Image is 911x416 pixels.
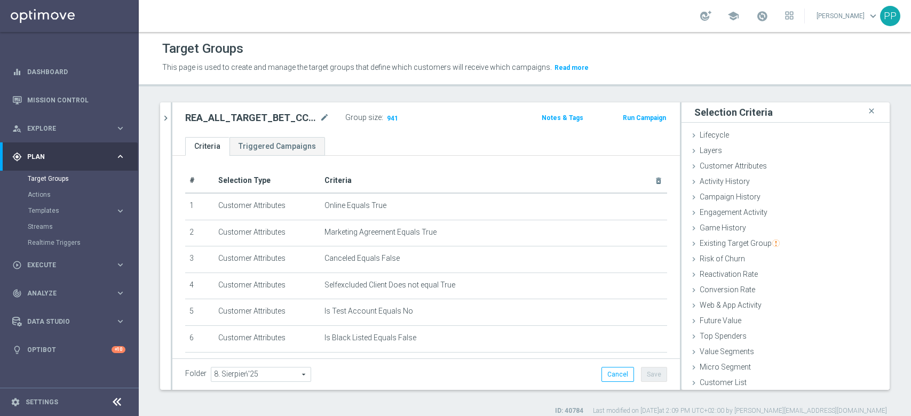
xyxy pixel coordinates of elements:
[12,345,22,355] i: lightbulb
[28,203,138,219] div: Templates
[700,363,751,371] span: Micro Segment
[28,207,105,214] span: Templates
[12,317,115,326] div: Data Studio
[28,206,126,215] button: Templates keyboard_arrow_right
[622,112,667,124] button: Run Campaign
[866,104,877,118] i: close
[345,113,382,122] label: Group size
[12,289,22,298] i: track_changes
[12,67,22,77] i: equalizer
[541,112,584,124] button: Notes & Tags
[28,219,138,235] div: Streams
[26,399,58,405] a: Settings
[115,316,125,326] i: keyboard_arrow_right
[382,113,383,122] label: :
[654,177,663,185] i: delete_forever
[112,346,125,353] div: +10
[12,261,126,269] button: play_circle_outline Execute keyboard_arrow_right
[12,346,126,354] button: lightbulb Optibot +10
[700,146,722,155] span: Layers
[214,299,320,326] td: Customer Attributes
[12,68,126,76] button: equalizer Dashboard
[12,86,125,114] div: Mission Control
[214,220,320,246] td: Customer Attributes
[727,10,739,22] span: school
[27,318,115,325] span: Data Studio
[28,190,111,199] a: Actions
[12,260,115,270] div: Execute
[185,369,207,378] label: Folder
[700,347,754,356] span: Value Segments
[12,153,126,161] div: gps_fixed Plan keyboard_arrow_right
[12,260,22,270] i: play_circle_outline
[12,58,125,86] div: Dashboard
[214,246,320,273] td: Customer Attributes
[185,220,214,246] td: 2
[700,378,747,387] span: Customer List
[593,406,887,415] label: Last modified on [DATE] at 2:09 PM UTC+02:00 by [PERSON_NAME][EMAIL_ADDRESS][DOMAIN_NAME]
[867,10,879,22] span: keyboard_arrow_down
[185,352,214,379] td: 7
[12,124,115,133] div: Explore
[386,114,399,124] span: 941
[115,123,125,133] i: keyboard_arrow_right
[700,270,758,278] span: Reactivation Rate
[320,111,329,124] i: mode_edit
[115,288,125,298] i: keyboard_arrow_right
[641,367,667,382] button: Save
[700,208,767,217] span: Engagement Activity
[12,96,126,105] button: Mission Control
[12,317,126,326] button: Data Studio keyboard_arrow_right
[12,152,115,162] div: Plan
[229,137,325,156] a: Triggered Campaigns
[700,301,762,309] span: Web & App Activity
[162,63,552,71] span: This page is used to create and manage the target groups that define which customers will receive...
[214,325,320,352] td: Customer Attributes
[28,171,138,187] div: Target Groups
[28,222,111,231] a: Streams
[12,152,22,162] i: gps_fixed
[12,124,126,133] button: person_search Explore keyboard_arrow_right
[700,131,729,139] span: Lifecycle
[815,8,880,24] a: [PERSON_NAME]keyboard_arrow_down
[214,273,320,299] td: Customer Attributes
[700,193,761,201] span: Campaign History
[185,111,318,124] h2: REA_ALL_TARGET_BET_CC EP 100% do 300 PLN WT PUSH_250825
[700,177,750,186] span: Activity History
[700,162,767,170] span: Customer Attributes
[185,325,214,352] td: 6
[27,290,115,297] span: Analyze
[324,201,386,210] span: Online Equals True
[324,333,416,342] span: Is Black Listed Equals False
[27,262,115,268] span: Execute
[185,169,214,193] th: #
[185,193,214,220] td: 1
[12,335,125,364] div: Optibot
[880,6,900,26] div: PP
[28,238,111,247] a: Realtime Triggers
[27,58,125,86] a: Dashboard
[324,307,413,316] span: Is Test Account Equals No
[185,273,214,299] td: 4
[28,207,115,214] div: Templates
[324,228,437,237] span: Marketing Agreement Equals True
[27,125,115,132] span: Explore
[27,86,125,114] a: Mission Control
[214,352,320,379] td: Customer Attributes
[27,154,115,160] span: Plan
[700,223,746,232] span: Game History
[12,289,115,298] div: Analyze
[12,289,126,298] button: track_changes Analyze keyboard_arrow_right
[700,285,755,294] span: Conversion Rate
[214,193,320,220] td: Customer Attributes
[324,254,400,263] span: Canceled Equals False
[700,316,741,325] span: Future Value
[185,299,214,326] td: 5
[160,102,171,134] button: chevron_right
